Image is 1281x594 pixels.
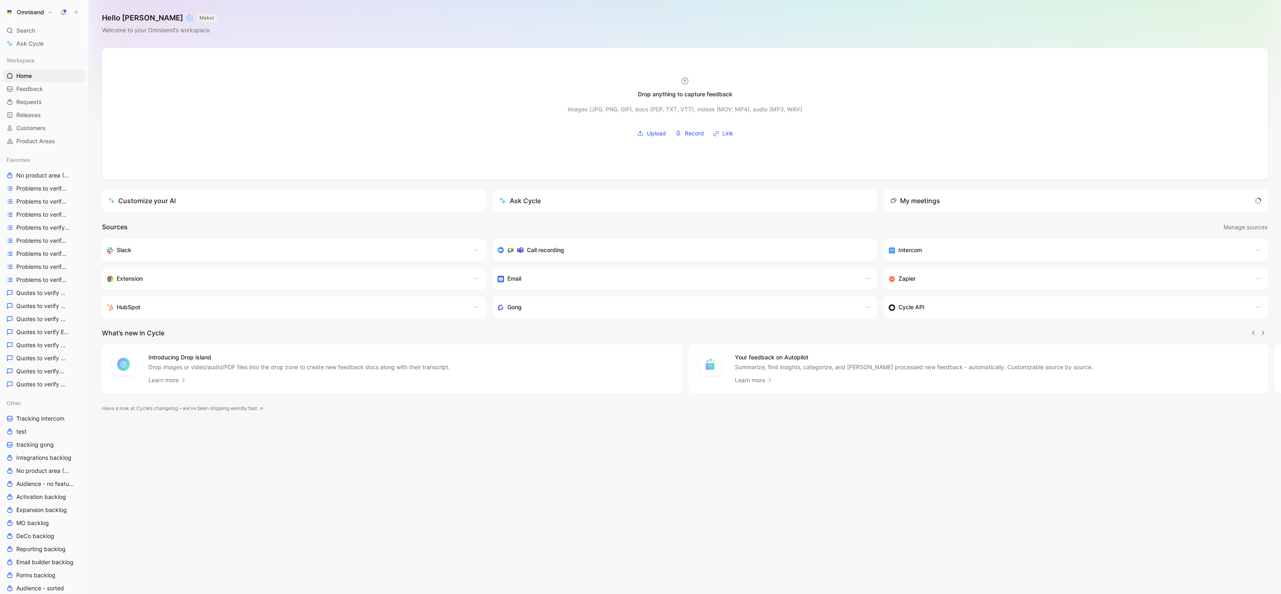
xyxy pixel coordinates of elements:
[3,326,85,338] a: Quotes to verify Email builder
[3,24,85,37] div: Search
[3,478,85,490] a: Audience - no feature tag
[16,467,70,475] span: No product area (Unknowns)
[102,404,263,412] a: Have a look at Cycle’s changelog – we’ve been shipping weirdly fast
[16,137,55,145] span: Product Areas
[3,504,85,516] a: Expansion backlog
[3,452,85,464] a: Integrations backlog
[3,83,85,95] a: Feedback
[672,127,707,140] button: Record
[898,274,916,284] h3: Zapier
[527,245,564,255] h3: Call recording
[16,414,64,423] span: Tracking intercom
[3,426,85,438] a: test
[3,517,85,529] a: MO backlog
[16,197,69,206] span: Problems to verify Audience
[3,208,85,221] a: Problems to verify DeCo
[890,196,940,206] div: My meetings
[16,367,66,375] span: Quotes to verify MO
[3,412,85,425] a: Tracking intercom
[16,454,71,462] span: Integrations backlog
[634,127,669,140] button: Upload
[102,328,164,338] h2: What’s new in Cycle
[889,245,1247,255] div: Sync your customers, send feedback and get updates in Intercom
[16,289,69,297] span: Quotes to verify Activation
[3,38,85,50] a: Ask Cycle
[16,39,44,49] span: Ask Cycle
[16,328,70,336] span: Quotes to verify Email builder
[148,352,450,362] h4: Introducing Drop island
[3,182,85,195] a: Problems to verify Activation
[3,70,85,82] a: Home
[16,171,71,180] span: No product area (Unknowns)
[3,195,85,208] a: Problems to verify Audience
[16,584,64,592] span: Audience - sorted
[7,399,21,407] span: Other
[16,237,70,245] span: Problems to verify Expansion
[685,129,704,138] span: Record
[16,545,66,553] span: Reporting backlog
[3,96,85,108] a: Requests
[7,156,30,164] span: Favorites
[3,300,85,312] a: Quotes to verify Audience
[16,302,69,310] span: Quotes to verify Audience
[3,365,85,377] a: Quotes to verify MO
[108,196,176,206] div: Customize your AI
[735,375,773,385] a: Learn more
[3,7,55,18] button: OmnisendOmnisend
[3,543,85,555] a: Reporting backlog
[647,129,666,138] span: Upload
[117,302,140,312] h3: HubSpot
[568,104,802,114] div: Images (JPG, PNG, GIF), docs (PDF, TXT, VTT), videos (MOV, MP4), audio (MP3, WAV)
[3,378,85,390] a: Quotes to verify Reporting
[16,532,54,540] span: DeCo backlog
[498,302,856,312] div: Capture feedback from your incoming calls
[102,25,217,35] div: Welcome to your Omnisend’s workspace
[16,263,67,271] span: Problems to verify MO
[16,341,69,349] span: Quotes to verify Expansion
[16,480,75,488] span: Audience - no feature tag
[16,558,73,566] span: Email builder backlog
[148,363,450,371] p: Drop images or video/audio/PDF files into the drop zone to create new feedback docs along with th...
[16,184,69,193] span: Problems to verify Activation
[3,154,85,166] div: Favorites
[17,9,44,16] h1: Omnisend
[148,375,187,385] a: Learn more
[498,274,856,284] div: Forward emails to your feedback inbox
[3,274,85,286] a: Problems to verify Reporting
[507,274,521,284] h3: Email
[16,98,42,106] span: Requests
[102,222,128,233] h2: Sources
[16,111,41,119] span: Releases
[197,14,217,22] button: MAKER
[16,224,71,232] span: Problems to verify Email Builder
[3,122,85,134] a: Customers
[16,571,55,579] span: Forms backlog
[16,85,43,93] span: Feedback
[638,89,732,99] div: Drop anything to capture feedback
[16,428,27,436] span: test
[3,569,85,581] a: Forms backlog
[3,261,85,273] a: Problems to verify MO
[3,54,85,66] div: Workspace
[3,287,85,299] a: Quotes to verify Activation
[507,302,522,312] h3: Gong
[16,72,32,80] span: Home
[107,245,465,255] div: Sync your customers, send feedback and get updates in Slack
[3,222,85,234] a: Problems to verify Email Builder
[16,354,67,362] span: Quotes to verify Forms
[898,245,922,255] h3: Intercom
[16,380,69,388] span: Quotes to verify Reporting
[3,169,85,182] a: No product area (Unknowns)
[735,363,1093,371] p: Summarize, find insights, categorize, and [PERSON_NAME] processed new feedback - automatically. C...
[3,135,85,147] a: Product Areas
[3,491,85,503] a: Activation backlog
[889,302,1247,312] div: Sync customers & send feedback from custom sources. Get inspired by our favorite use case
[3,339,85,351] a: Quotes to verify Expansion
[16,250,68,258] span: Problems to verify Forms
[710,127,736,140] button: Link
[7,56,35,64] span: Workspace
[107,274,465,284] div: Capture feedback from anywhere on the web
[117,274,143,284] h3: Extension
[16,211,68,219] span: Problems to verify DeCo
[898,302,925,312] h3: Cycle API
